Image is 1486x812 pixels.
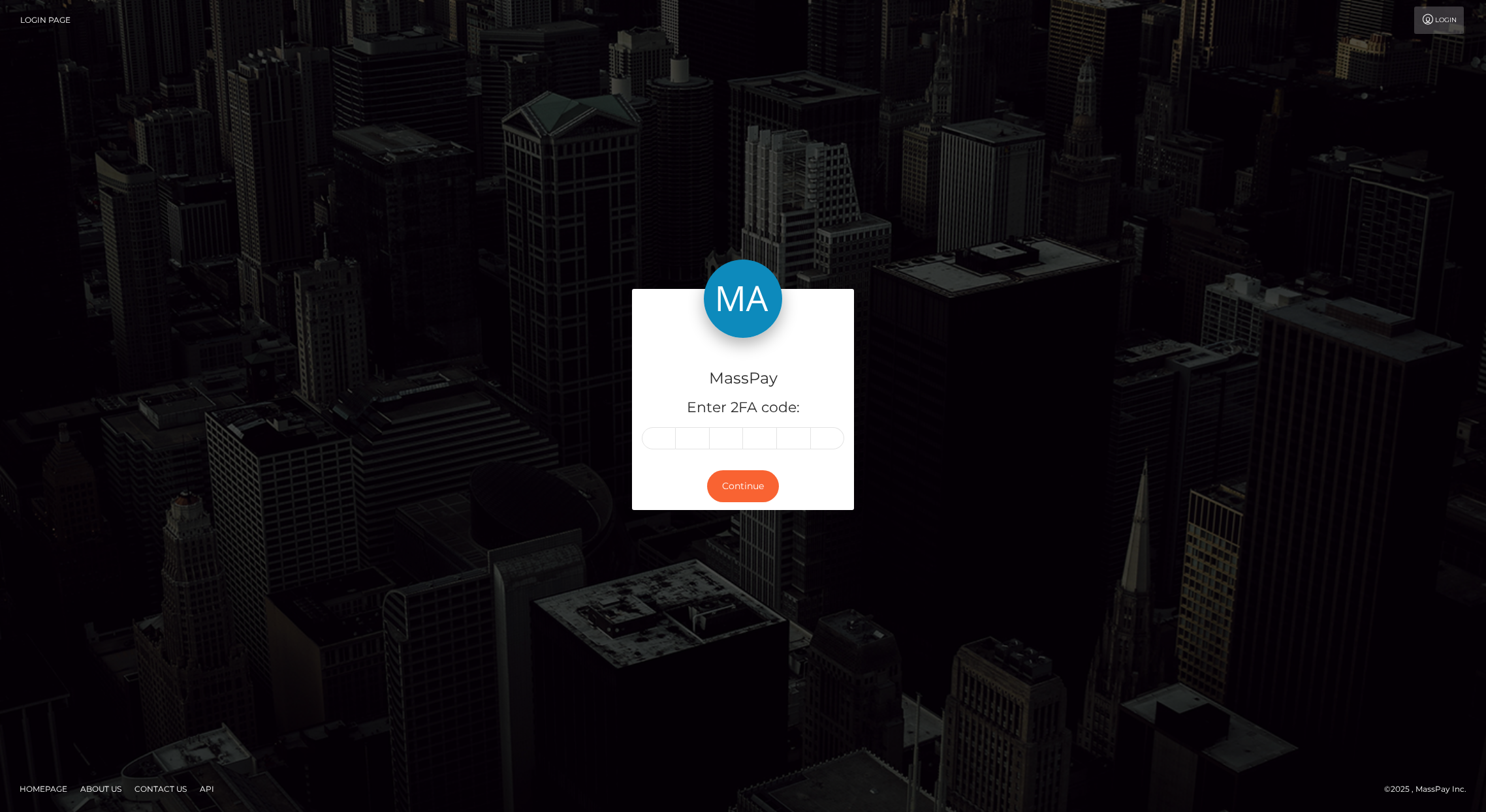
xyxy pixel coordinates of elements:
a: About Us [75,779,127,799]
img: MassPay [704,260,782,338]
h4: MassPay [642,367,844,390]
h5: Enter 2FA code: [642,398,844,418]
a: API [195,779,219,799]
a: Login [1414,7,1464,34]
a: Login Page [20,7,71,34]
button: Continue [707,470,779,502]
a: Homepage [14,779,72,799]
a: Contact Us [129,779,192,799]
div: © 2025 , MassPay Inc. [1384,782,1476,796]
